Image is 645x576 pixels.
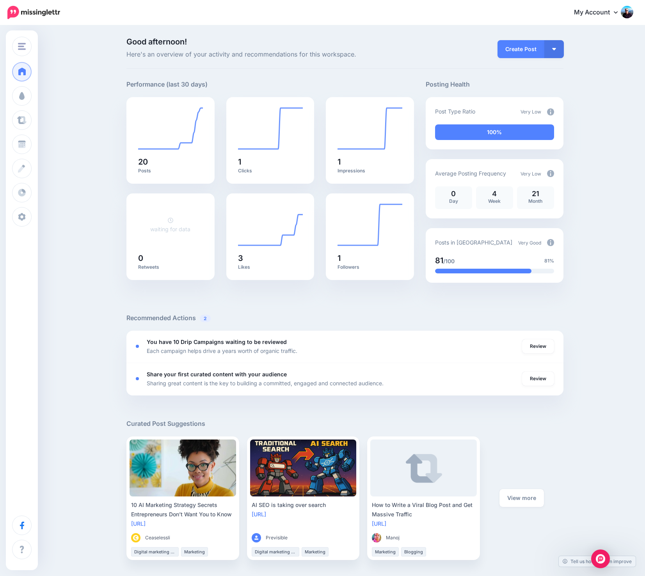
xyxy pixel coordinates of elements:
img: arrow-down-white.png [552,48,556,50]
div: 10 AI Marketing Strategy Secrets Entrepreneurs Don’t Want You to Know [131,500,235,519]
span: Day [449,198,458,204]
a: Review [522,372,554,386]
p: Clicks [238,168,303,174]
li: Marketing [372,547,399,557]
span: Very Low [521,109,541,115]
h5: 0 [138,254,203,262]
img: menu.png [18,43,26,50]
div: 81% of your posts in the last 30 days have been from Drip Campaigns [435,269,531,273]
span: Week [488,198,501,204]
h5: Curated Post Suggestions [126,419,563,429]
span: Manoj [386,534,400,542]
a: View more [499,489,544,507]
p: Likes [238,264,303,270]
h5: 1 [338,254,402,262]
div: AI SEO is taking over search [252,500,355,510]
a: waiting for data [150,217,190,232]
h5: 3 [238,254,303,262]
p: Impressions [338,168,402,174]
p: 0 [439,190,468,197]
a: [URL] [131,520,146,527]
li: Blogging [401,547,426,557]
span: 81 [435,256,443,265]
li: Marketing [181,547,208,557]
p: Posts in [GEOGRAPHIC_DATA] [435,238,512,247]
p: 4 [480,190,509,197]
h5: Recommended Actions [126,313,563,323]
span: Very Low [521,171,541,177]
span: Good afternoon! [126,37,187,46]
p: Posts [138,168,203,174]
h5: Posting Health [426,80,563,89]
p: Each campaign helps drive a years worth of organic traffic. [147,346,297,355]
img: user_default_image.png [252,533,261,542]
b: You have 10 Drip Campaigns waiting to be reviewed [147,339,287,345]
img: info-circle-grey.png [547,239,554,246]
div: <div class='status-dot small red margin-right'></div>Error [136,377,139,380]
li: Marketing [302,547,329,557]
a: Tell us how we can improve [559,556,636,567]
img: MQSJWLHJCKXV2AQVWKGQBXABK9I9LYSZ_thumb.gif [131,533,140,542]
span: Ceaselessli [145,534,170,542]
li: Digital marketing strategy [252,547,299,557]
a: [URL] [252,511,266,518]
div: <div class='status-dot small red margin-right'></div>Error [136,345,139,348]
img: info-circle-grey.png [547,108,554,115]
a: Create Post [498,40,544,58]
p: Post Type Ratio [435,107,475,116]
h5: 1 [238,158,303,166]
p: Average Posting Frequency [435,169,506,178]
p: Sharing great content is the key to building a committed, engaged and connected audience. [147,379,384,388]
p: Retweets [138,264,203,270]
div: Open Intercom Messenger [591,549,610,568]
a: Review [522,339,554,353]
span: 81% [544,257,554,265]
span: Month [528,198,542,204]
img: info-circle-grey.png [547,170,554,177]
h5: Performance (last 30 days) [126,80,208,89]
span: Previsible [266,534,288,542]
p: 21 [521,190,550,197]
img: Missinglettr [7,6,60,19]
p: Followers [338,264,402,270]
span: Here's an overview of your activity and recommendations for this workspace. [126,50,414,60]
li: Digital marketing strategy [131,547,179,557]
span: /100 [443,258,455,264]
img: Q4V7QUO4NL7KLF7ETPAEVJZD8V2L8K9O_thumb.jpg [372,533,381,542]
span: Very Good [518,240,541,246]
b: Share your first curated content with your audience [147,371,287,378]
h5: 1 [338,158,402,166]
a: [URL] [372,520,386,527]
h5: 20 [138,158,203,166]
div: 100% of your posts in the last 30 days have been from Drip Campaigns [435,124,554,140]
div: How to Write a Viral Blog Post and Get Massive Traffic [372,500,475,519]
a: My Account [566,3,633,22]
span: 2 [200,315,211,322]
